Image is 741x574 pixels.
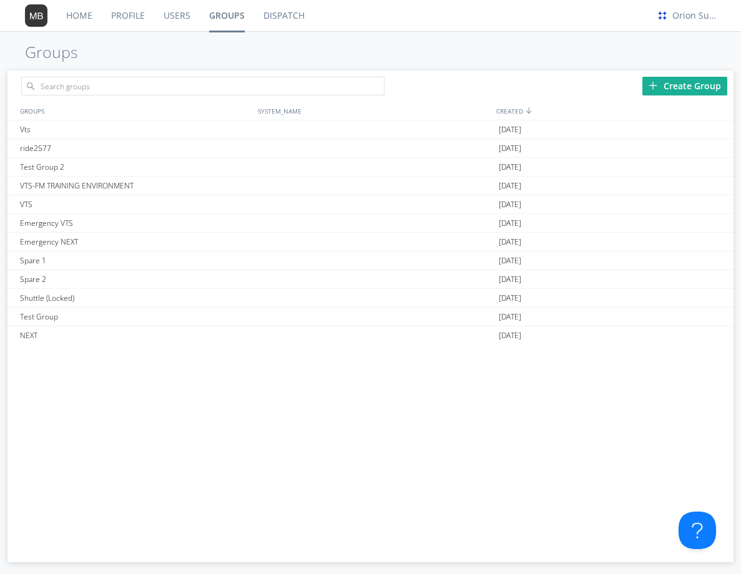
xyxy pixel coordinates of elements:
div: Emergency NEXT [17,233,255,251]
div: Orion Support [672,9,719,22]
div: VTS-FM TRAINING ENVIRONMENT [17,177,255,195]
div: Shuttle (Locked) [17,289,255,307]
span: [DATE] [499,289,521,308]
h1: Groups [25,44,741,61]
a: Test Group 2[DATE] [7,158,734,177]
span: [DATE] [499,158,521,177]
a: Spare 2[DATE] [7,270,734,289]
div: Spare 1 [17,251,255,270]
a: VTS[DATE] [7,195,734,214]
div: Spare 2 [17,270,255,288]
a: Shuttle (Locked)[DATE] [7,289,734,308]
div: Test Group 2 [17,158,255,176]
span: [DATE] [499,177,521,195]
span: [DATE] [499,233,521,251]
div: CREATED [493,102,734,120]
div: Test Group [17,308,255,326]
iframe: Help Scout Beacon - Open [679,512,716,549]
img: ecb9e2cea3d84ace8bf4c9269b4bf077 [655,9,669,22]
span: [DATE] [499,251,521,270]
div: SYSTEM_NAME [255,102,494,120]
div: VTS [17,195,255,213]
a: NEXT[DATE] [7,326,734,345]
span: [DATE] [499,139,521,158]
span: [DATE] [499,308,521,326]
span: [DATE] [499,214,521,233]
span: [DATE] [499,120,521,139]
div: Create Group [642,77,727,95]
div: Vts [17,120,255,139]
a: ride2577[DATE] [7,139,734,158]
div: ride2577 [17,139,255,157]
a: Vts[DATE] [7,120,734,139]
span: [DATE] [499,195,521,214]
a: VTS-FM TRAINING ENVIRONMENT[DATE] [7,177,734,195]
input: Search groups [21,77,385,95]
a: Test Group[DATE] [7,308,734,326]
a: Emergency NEXT[DATE] [7,233,734,251]
span: [DATE] [499,326,521,345]
div: NEXT [17,326,255,345]
a: Emergency VTS[DATE] [7,214,734,233]
span: [DATE] [499,270,521,289]
a: Spare 1[DATE] [7,251,734,270]
div: Emergency VTS [17,214,255,232]
img: 373638.png [25,4,47,27]
img: plus.svg [649,81,657,90]
div: GROUPS [17,102,252,120]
